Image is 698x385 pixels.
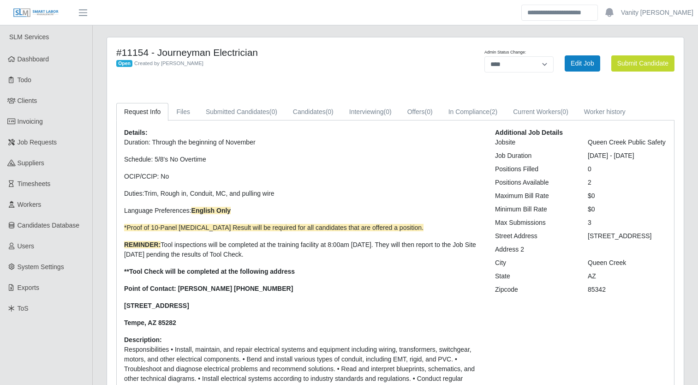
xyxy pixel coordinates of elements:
a: Submitted Candidates [198,103,285,121]
div: Positions Available [488,178,581,187]
a: Vanity [PERSON_NAME] [621,8,693,18]
button: Submit Candidate [611,55,674,72]
div: [DATE] - [DATE] [581,151,674,161]
p: Duration: Through the beginning of November [124,138,481,147]
span: Workers [18,201,42,208]
span: Trim, Rough in, Conduit, MC, and pulling wire [144,190,274,197]
div: Queen Creek [581,258,674,268]
b: Additional Job Details [495,129,563,136]
a: Current Workers [505,103,576,121]
span: Exports [18,284,39,291]
h4: #11154 - Journeyman Electrician [116,47,436,58]
span: System Settings [18,263,64,271]
label: Admin Status Change: [484,49,526,56]
span: Clients [18,97,37,104]
div: Street Address [488,231,581,241]
span: Job Requests [18,138,57,146]
span: REMINDER: [124,241,161,248]
span: Open [116,60,132,67]
a: Offers [400,103,441,121]
span: (0) [384,108,392,115]
div: Minimum Bill Rate [488,205,581,214]
span: Candidates Database [18,222,80,229]
span: (0) [425,108,433,115]
div: $0 [581,205,674,214]
span: Created by [PERSON_NAME] [134,60,203,66]
strong: Tempe, AZ 85282 [124,319,176,326]
a: Worker history [576,103,633,121]
span: (0) [326,108,334,115]
span: SLM Services [9,33,49,41]
span: (2) [489,108,497,115]
p: Schedule: 5/8's No Overtime [124,155,481,164]
div: Address 2 [488,245,581,254]
p: OCIP/CCIP: No [124,172,481,181]
div: Jobsite [488,138,581,147]
a: Candidates [285,103,341,121]
span: Todo [18,76,31,84]
div: Queen Creek Public Safety [581,138,674,147]
div: Max Submissions [488,218,581,228]
span: Users [18,242,35,250]
span: (0) [561,108,568,115]
p: Tool inspections will be completed at the training facility at 8:00am [DATE]. They will then repo... [124,240,481,259]
div: 85342 [581,285,674,295]
a: In Compliance [441,103,506,121]
div: 0 [581,164,674,174]
a: Request Info [116,103,168,121]
div: Zipcode [488,285,581,295]
strong: [STREET_ADDRESS] [124,302,189,309]
a: Files [168,103,198,121]
p: Duties: [124,189,481,199]
img: SLM Logo [13,8,59,18]
span: Suppliers [18,159,44,167]
span: English Only [191,207,231,214]
div: Positions Filled [488,164,581,174]
a: Interviewing [341,103,400,121]
div: AZ [581,271,674,281]
div: [STREET_ADDRESS] [581,231,674,241]
div: Maximum Bill Rate [488,191,581,201]
span: ToS [18,305,29,312]
span: *Proof of 10-Panel [MEDICAL_DATA] Result will be required for all candidates that are offered a p... [124,224,424,231]
strong: Point of Contact: [PERSON_NAME] [PHONE_NUMBER] [124,285,293,292]
span: (0) [269,108,277,115]
div: 3 [581,218,674,228]
strong: **Tool Check will be completed at the following address [124,268,295,275]
span: Invoicing [18,118,43,125]
div: 2 [581,178,674,187]
div: $0 [581,191,674,201]
div: City [488,258,581,268]
div: Job Duration [488,151,581,161]
div: State [488,271,581,281]
a: Edit Job [565,55,600,72]
p: Language Preferences: [124,206,481,216]
b: Details: [124,129,148,136]
span: Timesheets [18,180,51,187]
b: Description: [124,336,162,343]
span: Dashboard [18,55,49,63]
input: Search [521,5,598,21]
